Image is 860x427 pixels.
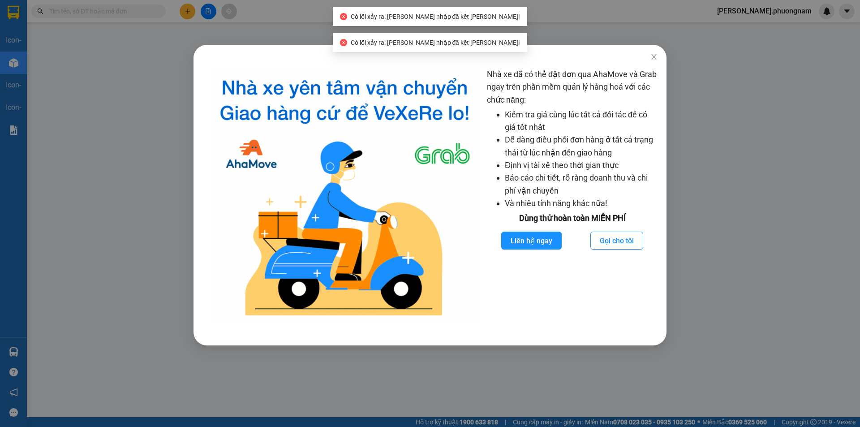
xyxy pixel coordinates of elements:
[505,172,658,197] li: Báo cáo chi tiết, rõ ràng doanh thu và chi phí vận chuyển
[487,212,658,224] div: Dùng thử hoàn toàn MIỄN PHÍ
[650,53,658,60] span: close
[210,68,480,323] img: logo
[505,197,658,210] li: Và nhiều tính năng khác nữa!
[590,232,643,250] button: Gọi cho tôi
[600,235,634,246] span: Gọi cho tôi
[505,108,658,134] li: Kiểm tra giá cùng lúc tất cả đối tác để có giá tốt nhất
[487,68,658,323] div: Nhà xe đã có thể đặt đơn qua AhaMove và Grab ngay trên phần mềm quản lý hàng hoá với các chức năng:
[511,235,552,246] span: Liên hệ ngay
[340,13,347,20] span: close-circle
[351,39,520,46] span: Có lỗi xảy ra: [PERSON_NAME] nhập đã kết [PERSON_NAME]!
[340,39,347,46] span: close-circle
[505,159,658,172] li: Định vị tài xế theo thời gian thực
[351,13,520,20] span: Có lỗi xảy ra: [PERSON_NAME] nhập đã kết [PERSON_NAME]!
[505,134,658,159] li: Dễ dàng điều phối đơn hàng ở tất cả trạng thái từ lúc nhận đến giao hàng
[501,232,562,250] button: Liên hệ ngay
[641,45,666,70] button: Close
